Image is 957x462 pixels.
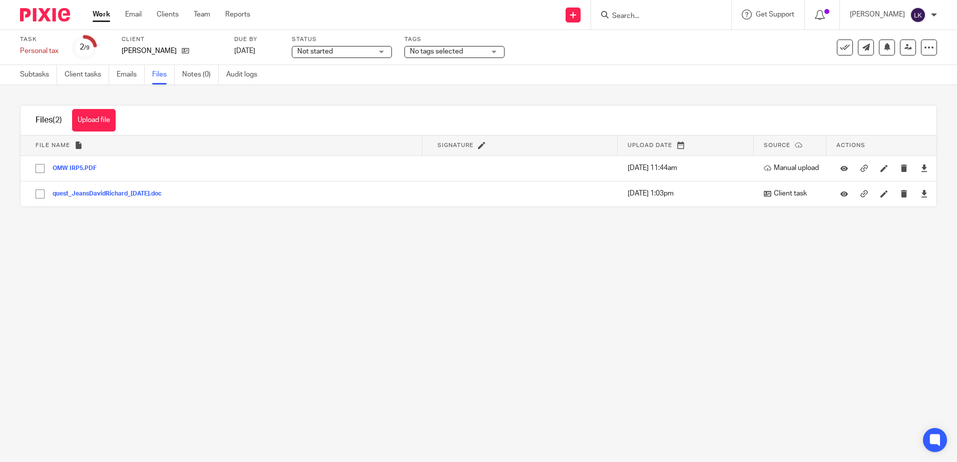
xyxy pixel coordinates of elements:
button: quest_JeansDavidRichard_[DATE].doc [53,190,169,197]
small: /9 [84,45,90,50]
button: Upload file [72,109,116,131]
a: Download [920,188,928,198]
span: Signature [437,142,473,148]
input: Select [31,184,50,203]
a: Files [152,65,175,84]
a: Team [194,9,210,19]
span: Get Support [756,11,794,18]
div: 2 [80,41,90,53]
label: Client [122,35,222,43]
span: Source [764,142,790,148]
p: Manual upload [764,163,821,173]
span: (2) [53,116,62,124]
a: Clients [157,9,179,19]
a: Work [93,9,110,19]
a: Client tasks [65,65,109,84]
a: Emails [117,65,145,84]
label: Task [20,35,60,43]
p: [DATE] 11:44am [628,163,749,173]
button: OMW IRP5.PDF [53,165,104,172]
label: Tags [404,35,505,43]
input: Search [611,12,701,21]
a: Audit logs [226,65,265,84]
p: [PERSON_NAME] [850,9,905,19]
span: Actions [836,142,865,148]
div: Personal tax [20,46,60,56]
span: File name [36,142,70,148]
img: Pixie [20,8,70,21]
a: Email [125,9,142,19]
a: Subtasks [20,65,57,84]
span: [DATE] [234,47,255,54]
img: svg%3E [910,7,926,23]
a: Download [920,163,928,173]
label: Status [292,35,392,43]
span: Upload date [628,142,672,148]
p: [DATE] 1:03pm [628,188,749,198]
a: Notes (0) [182,65,219,84]
a: Reports [225,9,250,19]
label: Due by [234,35,279,43]
span: Not started [297,48,333,55]
h1: Files [36,115,62,125]
p: [PERSON_NAME] [122,46,177,56]
input: Select [31,159,50,178]
span: No tags selected [410,48,463,55]
p: Client task [764,188,821,198]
